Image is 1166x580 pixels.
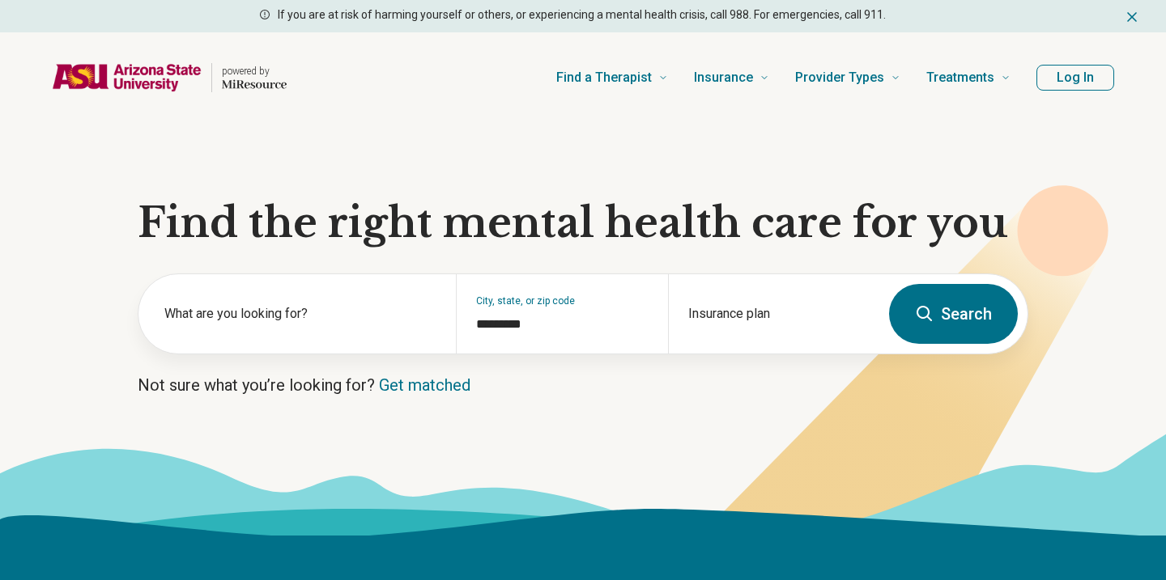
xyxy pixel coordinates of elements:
[138,199,1028,248] h1: Find the right mental health care for you
[795,45,900,110] a: Provider Types
[556,66,652,89] span: Find a Therapist
[926,45,1011,110] a: Treatments
[278,6,886,23] p: If you are at risk of harming yourself or others, or experiencing a mental health crisis, call 98...
[1036,65,1114,91] button: Log In
[222,65,287,78] p: powered by
[694,66,753,89] span: Insurance
[138,374,1028,396] p: Not sure what you’re looking for?
[164,304,436,324] label: What are you looking for?
[556,45,668,110] a: Find a Therapist
[52,52,287,104] a: Home page
[926,66,994,89] span: Treatments
[694,45,769,110] a: Insurance
[795,66,884,89] span: Provider Types
[889,284,1018,344] button: Search
[1124,6,1140,26] button: Dismiss
[379,375,470,395] a: Get matched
